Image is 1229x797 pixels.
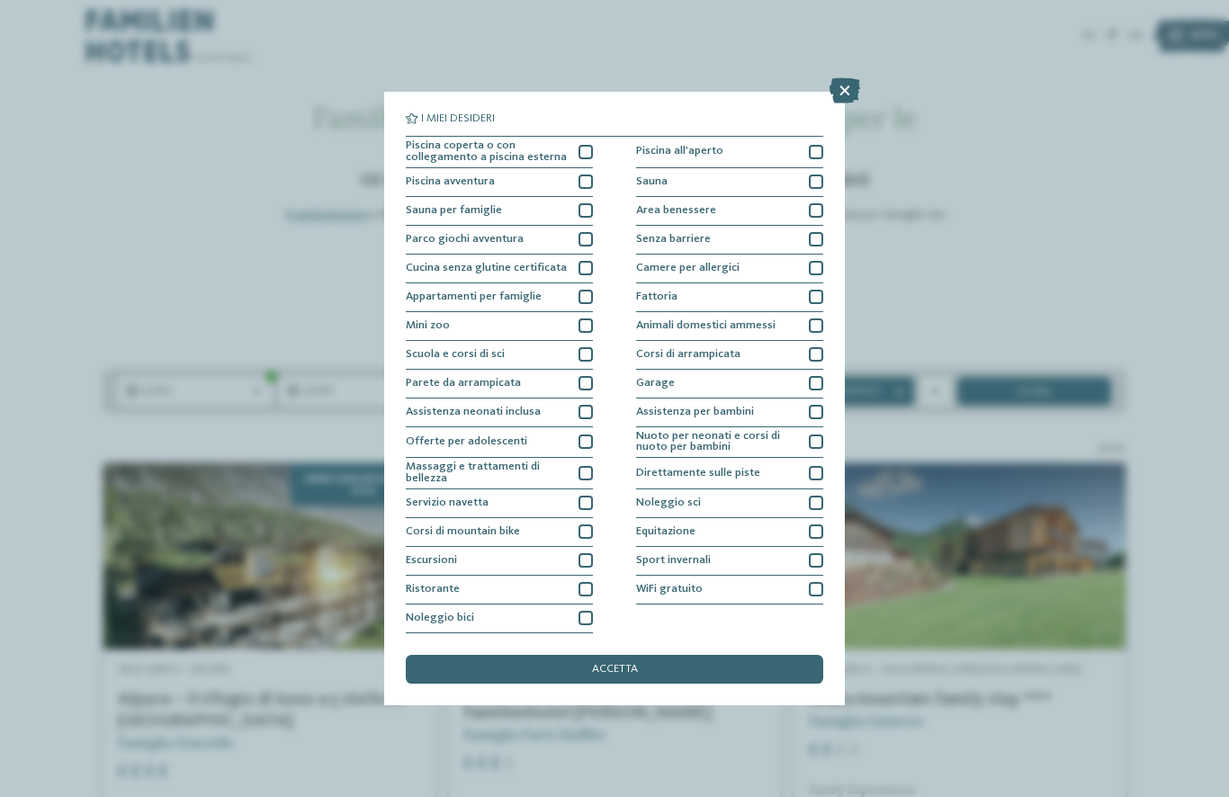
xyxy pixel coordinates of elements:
[636,320,776,332] span: Animali domestici ammessi
[406,584,460,596] span: Ristorante
[636,291,677,303] span: Fattoria
[636,176,668,188] span: Sauna
[406,234,524,246] span: Parco giochi avventura
[636,584,703,596] span: WiFi gratuito
[406,291,542,303] span: Appartamenti per famiglie
[636,497,701,509] span: Noleggio sci
[636,431,798,454] span: Nuoto per neonati e corsi di nuoto per bambini
[406,555,457,567] span: Escursioni
[406,349,505,361] span: Scuola e corsi di sci
[406,461,568,485] span: Massaggi e trattamenti di bellezza
[636,205,716,217] span: Area benessere
[406,140,568,164] span: Piscina coperta o con collegamento a piscina esterna
[406,378,521,390] span: Parete da arrampicata
[636,263,740,274] span: Camere per allergici
[636,555,711,567] span: Sport invernali
[636,378,675,390] span: Garage
[636,234,711,246] span: Senza barriere
[636,349,740,361] span: Corsi di arrampicata
[636,468,760,479] span: Direttamente sulle piste
[406,320,450,332] span: Mini zoo
[592,664,638,676] span: accetta
[406,407,541,418] span: Assistenza neonati inclusa
[636,526,695,538] span: Equitazione
[636,146,723,157] span: Piscina all'aperto
[406,526,520,538] span: Corsi di mountain bike
[406,497,489,509] span: Servizio navetta
[406,176,495,188] span: Piscina avventura
[406,263,567,274] span: Cucina senza glutine certificata
[406,436,527,448] span: Offerte per adolescenti
[636,407,754,418] span: Assistenza per bambini
[421,113,495,125] span: I miei desideri
[406,205,502,217] span: Sauna per famiglie
[406,613,474,624] span: Noleggio bici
